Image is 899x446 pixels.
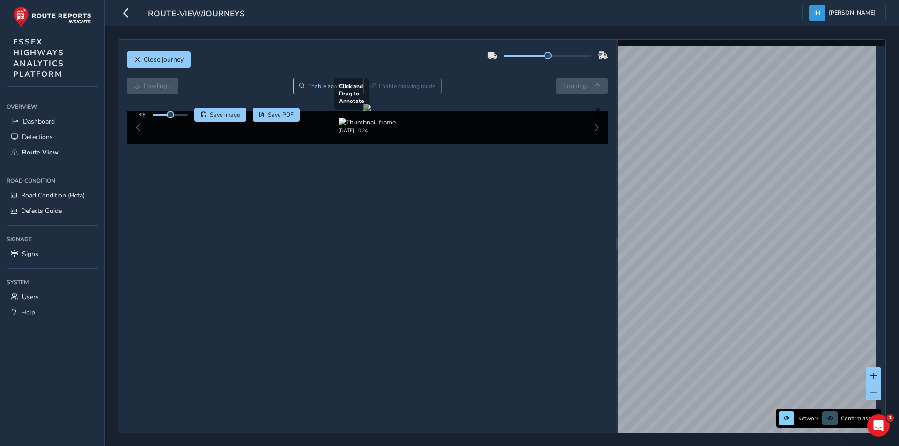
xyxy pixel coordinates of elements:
[7,114,98,129] a: Dashboard
[809,5,825,21] img: diamond-layout
[22,132,53,141] span: Detections
[253,108,300,122] button: PDF
[829,5,876,21] span: [PERSON_NAME]
[7,275,98,289] div: System
[841,415,878,422] span: Confirm assets
[23,117,55,126] span: Dashboard
[7,188,98,203] a: Road Condition (Beta)
[339,118,396,127] img: Thumbnail frame
[7,246,98,262] a: Signs
[22,148,59,157] span: Route View
[127,51,191,68] button: Close journey
[7,232,98,246] div: Signage
[21,308,35,317] span: Help
[7,289,98,305] a: Users
[867,414,890,437] iframe: Intercom live chat
[308,82,358,90] span: Enable zoom mode
[7,129,98,145] a: Detections
[7,145,98,160] a: Route View
[13,37,64,80] span: ESSEX HIGHWAYS ANALYTICS PLATFORM
[144,55,184,64] span: Close journey
[22,292,39,301] span: Users
[7,305,98,320] a: Help
[339,127,396,134] div: [DATE] 10:24
[7,203,98,219] a: Defects Guide
[22,249,38,258] span: Signs
[7,100,98,114] div: Overview
[13,7,91,28] img: rr logo
[210,111,240,118] span: Save image
[797,415,819,422] span: Network
[194,108,246,122] button: Save
[21,191,85,200] span: Road Condition (Beta)
[268,111,294,118] span: Save PDF
[809,5,879,21] button: [PERSON_NAME]
[148,8,245,21] span: route-view/journeys
[886,414,894,422] span: 1
[7,174,98,188] div: Road Condition
[293,78,364,94] button: Zoom
[21,206,62,215] span: Defects Guide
